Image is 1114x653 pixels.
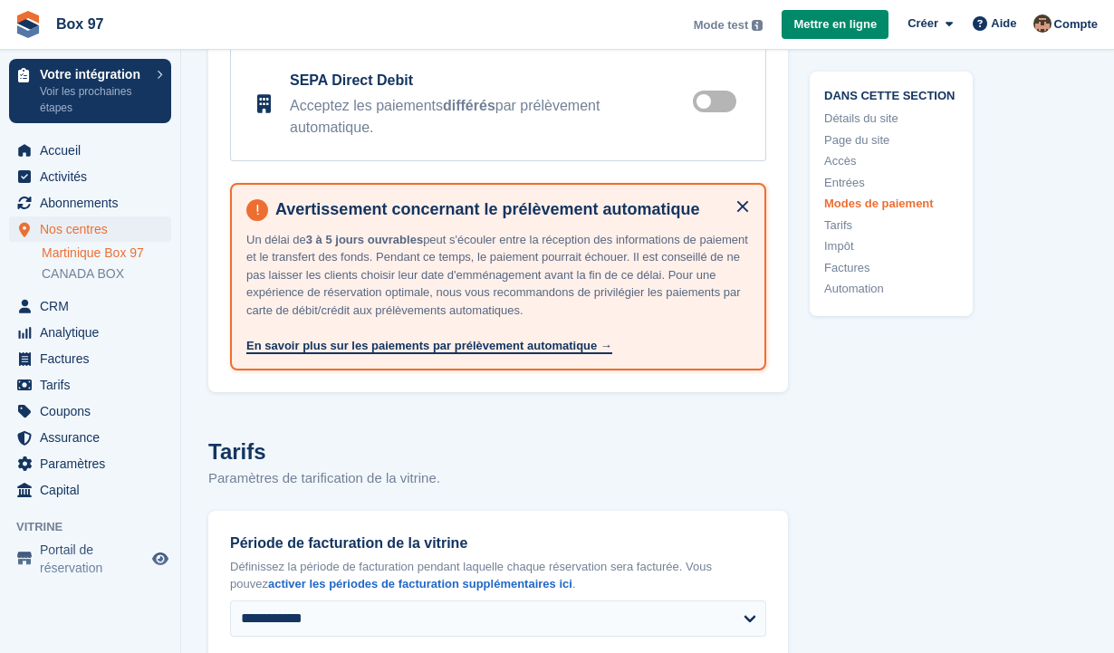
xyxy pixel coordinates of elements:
a: menu [9,425,171,450]
span: Mettre en ligne [793,15,877,34]
span: Mode test [694,16,749,34]
span: Portail de réservation [40,541,149,577]
a: activer les périodes de facturation supplémentaires ici [268,577,572,591]
span: Compte [1054,15,1098,34]
span: Paramètres [40,451,149,476]
a: menu [9,477,171,503]
img: Kévin CHAUVET [1033,14,1052,33]
a: Boutique d'aperçu [149,548,171,570]
span: CRM [40,293,149,319]
a: Martinique Box 97 [42,245,171,262]
span: Abonnements [40,190,149,216]
span: Activités [40,164,149,189]
a: Impôt [824,237,958,255]
span: Tarifs [40,372,149,398]
p: Paramètres de tarification de la vitrine. [208,468,788,489]
a: Entrées [824,173,958,191]
label: SEPA Direct Debit [290,72,413,88]
h4: Avertissement concernant le prélèvement automatique [268,199,750,220]
span: Vitrine [16,518,180,536]
span: Assurance [40,425,149,450]
a: menu [9,138,171,163]
a: Automation [824,280,958,298]
p: Votre intégration [40,68,148,81]
a: CANADA BOX [42,265,171,283]
span: 3 à 5 jours ouvrables [306,233,423,246]
a: menu [9,372,171,398]
img: icon-info-grey-7440780725fd019a000dd9b08b2336e03edf1995a4989e88bcd33f0948082b44.svg [752,20,763,31]
span: Factures [40,346,149,371]
p: Un délai de peut s'écouler entre la réception des informations de paiement et le transfert des fo... [246,231,750,355]
a: menu [9,164,171,189]
a: Mettre en ligne [782,10,888,40]
a: menu [9,293,171,319]
a: Votre intégration Voir les prochaines étapes [9,59,171,123]
a: menu [9,451,171,476]
a: Box 97 [49,9,110,39]
a: Accès [824,152,958,170]
a: Factures [824,258,958,276]
span: Nos centres [40,216,149,242]
b: différés [443,98,495,113]
a: Tarifs [824,216,958,234]
span: Coupons [40,399,149,424]
span: Analytique [40,320,149,345]
span: Créer [908,14,938,33]
p: Voir les prochaines étapes [40,83,148,116]
div: Acceptez les paiements par prélèvement automatique. [290,95,678,139]
span: Capital [40,477,149,503]
span: Aide [991,14,1016,33]
span: Accueil [40,138,149,163]
a: menu [9,541,171,577]
a: menu [9,190,171,216]
h2: Tarifs [208,436,788,468]
span: Dans cette section [824,85,958,102]
img: stora-icon-8386f47178a22dfd0bd8f6a31ec36ba5ce8667c1dd55bd0f319d3a0aa187defe.svg [14,11,42,38]
a: menu [9,346,171,371]
a: Détails du site [824,110,958,128]
a: menu [9,320,171,345]
p: Définissez la période de facturation pendant laquelle chaque réservation sera facturée. Vous pouv... [230,558,766,593]
label: Période de facturation de la vitrine [230,533,766,554]
a: En savoir plus sur les paiements par prélèvement automatique → [246,339,612,354]
a: menu [9,216,171,242]
a: Modes de paiement [824,195,958,213]
a: menu [9,399,171,424]
a: Page du site [824,130,958,149]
